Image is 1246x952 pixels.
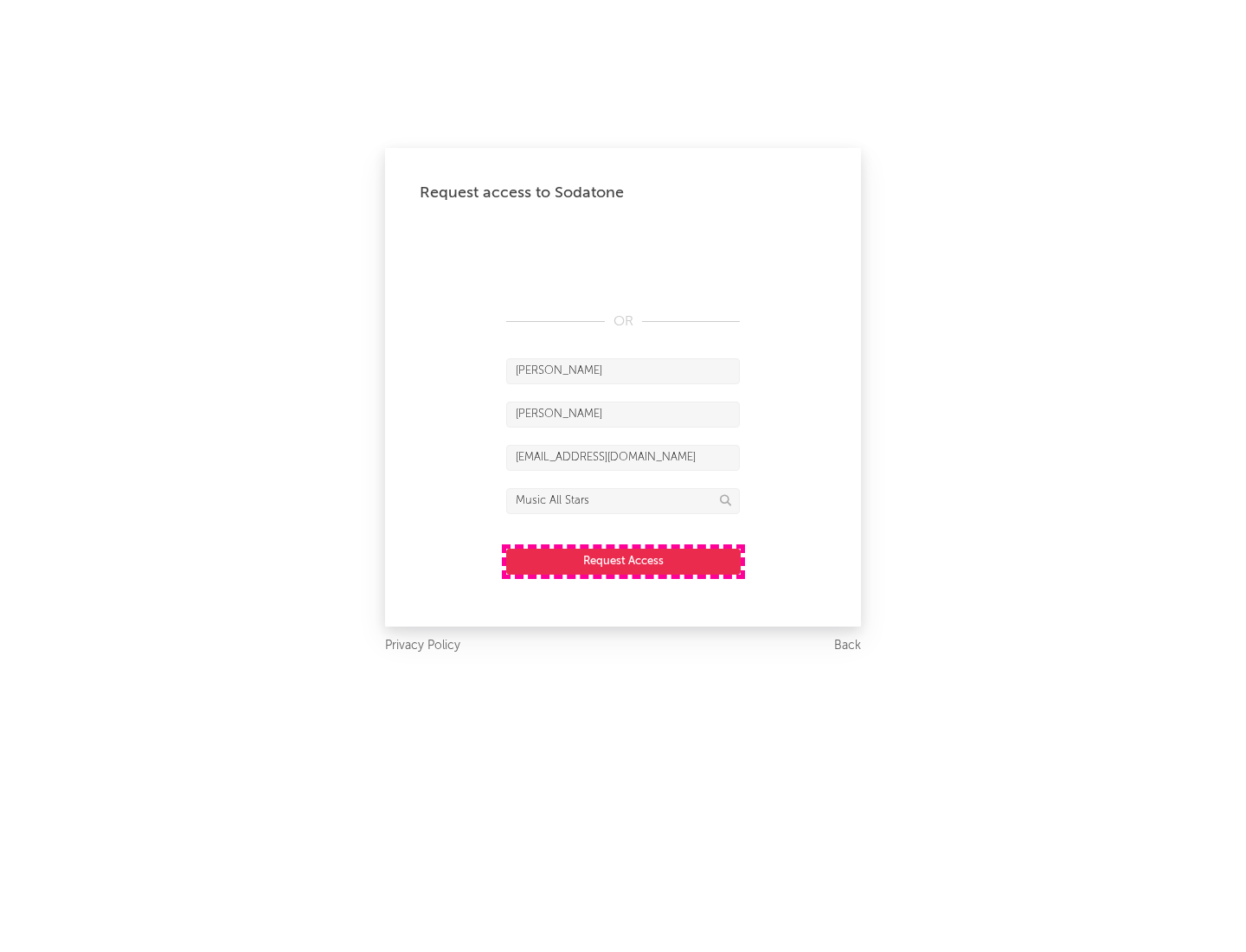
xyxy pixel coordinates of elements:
input: Email [506,445,740,471]
input: Last Name [506,402,740,428]
a: Privacy Policy [385,635,460,657]
input: First Name [506,358,740,384]
a: Back [834,635,861,657]
input: Division [506,488,740,514]
div: Request access to Sodatone [420,183,826,203]
button: Request Access [506,549,741,575]
div: OR [506,312,740,332]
